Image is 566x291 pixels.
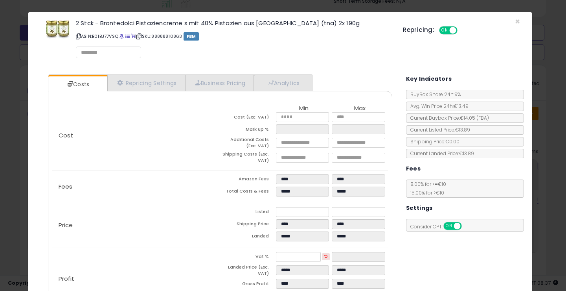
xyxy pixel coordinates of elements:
span: €14.05 [460,115,489,121]
span: OFF [456,27,469,34]
h5: Key Indicators [406,74,452,84]
td: Total Costs & Fees [220,187,276,199]
td: Amazon Fees [220,174,276,187]
th: Max [332,105,388,112]
span: FBM [184,32,199,41]
td: Landed Price (Exc. VAT) [220,264,276,279]
span: Shipping Price: €0.00 [406,138,459,145]
a: BuyBox page [119,33,124,39]
h5: Settings [406,203,433,213]
p: Fees [52,183,220,190]
span: Current Landed Price: €13.89 [406,150,474,157]
span: ON [440,27,450,34]
td: Landed [220,232,276,244]
a: Analytics [254,75,312,91]
p: Cost [52,132,220,139]
p: Profit [52,276,220,282]
span: 8.00 % for <= €10 [406,181,446,196]
h5: Repricing: [403,27,434,33]
span: 15.00 % for > €10 [406,189,444,196]
p: Price [52,222,220,228]
td: Additional Costs (Exc. VAT) [220,137,276,151]
span: ON [444,223,454,230]
span: Avg. Win Price 24h: €13.49 [406,103,469,109]
a: Repricing Settings [107,75,185,91]
h5: Fees [406,164,421,174]
span: BuyBox Share 24h: 9% [406,91,461,98]
a: Business Pricing [185,75,254,91]
a: Costs [48,76,107,92]
span: × [515,16,520,27]
td: Cost (Exc. VAT) [220,112,276,124]
a: All offer listings [125,33,130,39]
span: OFF [460,223,473,230]
a: Your listing only [131,33,135,39]
td: Listed [220,207,276,219]
th: Min [276,105,332,112]
td: Mark up % [220,124,276,137]
span: Consider CPT: [406,223,472,230]
span: Current Listed Price: €13.89 [406,126,470,133]
span: Current Buybox Price: [406,115,489,121]
span: ( FBA ) [476,115,489,121]
td: Vat % [220,252,276,264]
p: ASIN: B01BJ77VSQ | SKU: 88888810863 [76,30,391,43]
td: Shipping Costs (Exc. VAT) [220,151,276,166]
img: 41AtSyR5T2L._SL60_.jpg [46,20,70,39]
h3: 2 Stck - Brontedolci Pistaziencreme s mit 40% Pistazien aus [GEOGRAPHIC_DATA] (tna) 2x 190g [76,20,391,26]
td: Shipping Price [220,219,276,232]
td: Gross Profit [220,279,276,291]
